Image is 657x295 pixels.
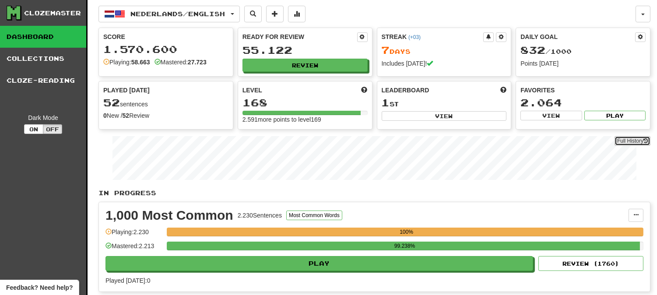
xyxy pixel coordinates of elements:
[520,48,572,55] span: / 1000
[6,283,73,292] span: Open feedback widget
[43,124,62,134] button: Off
[103,111,228,120] div: New / Review
[408,34,421,40] a: (+03)
[382,86,429,95] span: Leaderboard
[103,96,120,109] span: 52
[520,86,646,95] div: Favorites
[382,96,390,109] span: 1
[244,6,262,22] button: Search sentences
[382,45,507,56] div: Day s
[238,211,282,220] div: 2.230 Sentences
[520,111,582,120] button: View
[242,32,357,41] div: Ready for Review
[188,59,207,66] strong: 27.723
[103,58,150,67] div: Playing:
[500,86,506,95] span: This week in points, UTC
[242,45,368,56] div: 55.122
[105,228,162,242] div: Playing: 2.230
[286,211,342,220] button: Most Common Words
[169,242,639,250] div: 99.238%
[155,58,207,67] div: Mastered:
[242,86,262,95] span: Level
[103,44,228,55] div: 1.570.600
[382,59,507,68] div: Includes [DATE]!
[24,124,43,134] button: On
[266,6,284,22] button: Add sentence to collection
[288,6,306,22] button: More stats
[538,256,643,271] button: Review (1760)
[520,59,646,68] div: Points [DATE]
[123,112,130,119] strong: 52
[105,209,233,222] div: 1,000 Most Common
[103,32,228,41] div: Score
[520,97,646,108] div: 2.064
[105,242,162,256] div: Mastered: 2.213
[584,111,646,120] button: Play
[103,97,228,109] div: sentences
[103,112,107,119] strong: 0
[520,32,635,42] div: Daily Goal
[520,44,545,56] span: 832
[131,59,150,66] strong: 58.663
[103,86,150,95] span: Played [DATE]
[24,9,81,18] div: Clozemaster
[98,6,240,22] button: Nederlands/English
[382,111,507,121] button: View
[382,32,484,41] div: Streak
[242,115,368,124] div: 2.591 more points to level 169
[382,44,390,56] span: 7
[98,189,650,197] p: In Progress
[362,86,368,95] span: Score more points to level up
[105,256,533,271] button: Play
[7,113,80,122] div: Dark Mode
[131,10,225,18] span: Nederlands / English
[242,97,368,108] div: 168
[615,136,650,146] a: Full History
[105,277,150,284] span: Played [DATE]: 0
[382,97,507,109] div: st
[242,59,368,72] button: Review
[169,228,643,236] div: 100%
